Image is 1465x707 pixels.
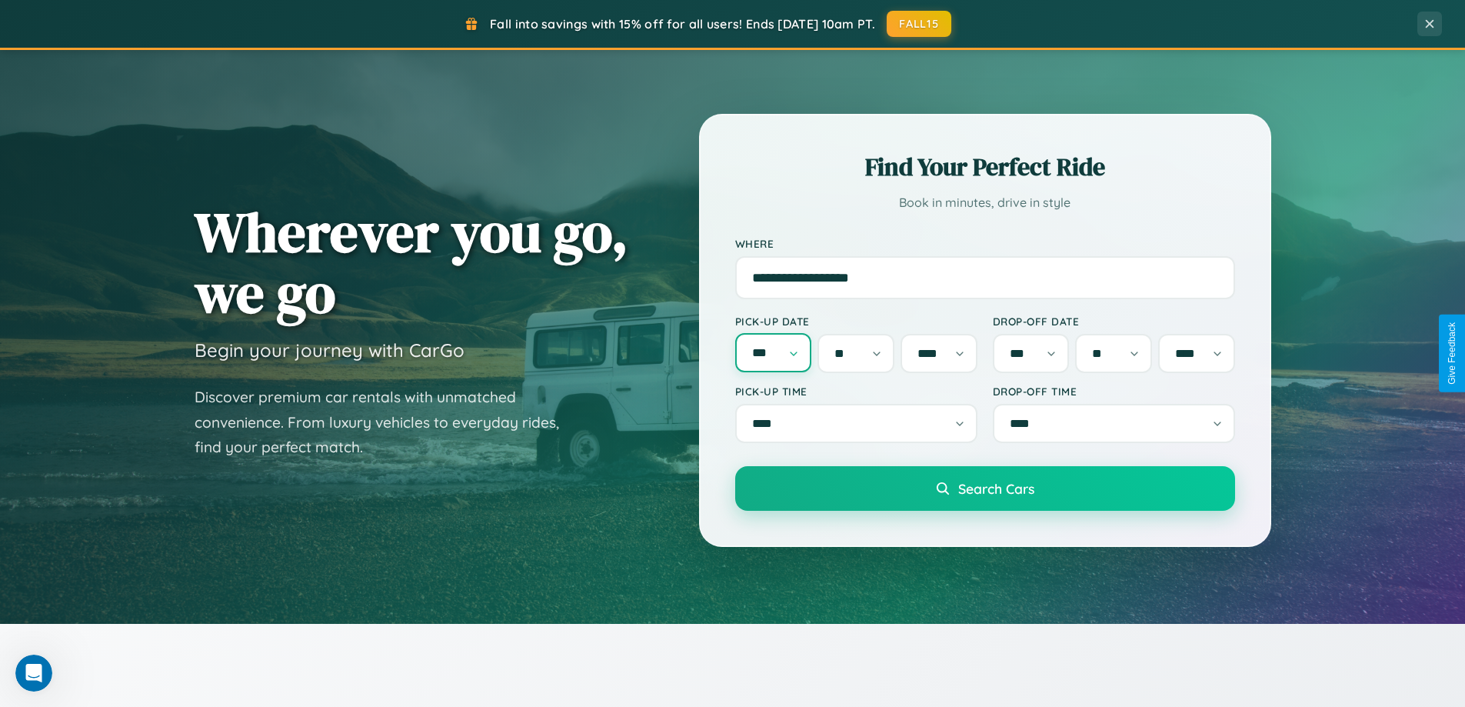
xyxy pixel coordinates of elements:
[993,385,1235,398] label: Drop-off Time
[15,655,52,692] iframe: Intercom live chat
[958,480,1034,497] span: Search Cars
[195,338,464,362] h3: Begin your journey with CarGo
[993,315,1235,328] label: Drop-off Date
[195,385,579,460] p: Discover premium car rentals with unmatched convenience. From luxury vehicles to everyday rides, ...
[735,385,977,398] label: Pick-up Time
[735,150,1235,184] h2: Find Your Perfect Ride
[735,315,977,328] label: Pick-up Date
[735,237,1235,250] label: Where
[195,202,628,323] h1: Wherever you go, we go
[1447,322,1457,385] div: Give Feedback
[735,192,1235,214] p: Book in minutes, drive in style
[490,16,875,32] span: Fall into savings with 15% off for all users! Ends [DATE] 10am PT.
[735,466,1235,511] button: Search Cars
[887,11,951,37] button: FALL15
